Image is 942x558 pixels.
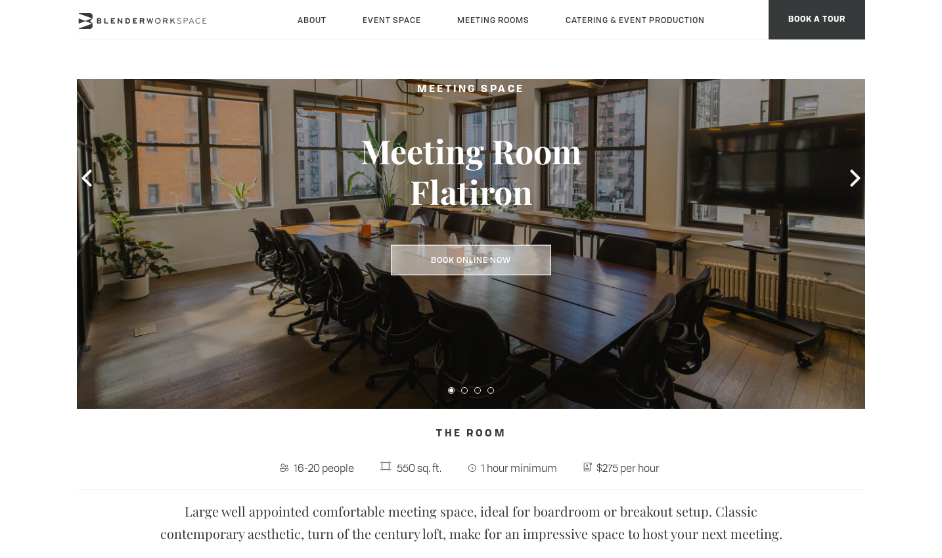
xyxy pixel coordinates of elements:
[391,245,551,275] a: Book Online Now
[320,81,622,98] h2: Meeting Space
[143,500,799,545] p: Large well appointed comfortable meeting space, ideal for boardroom or breakout setup. Classic co...
[393,457,445,478] span: 550 sq. ft.
[594,457,663,478] span: $275 per hour
[77,422,865,447] h4: The Room
[291,457,357,478] span: 16-20 people
[876,495,942,558] iframe: Chat Widget
[320,131,622,212] h3: Meeting Room Flatiron
[478,457,560,478] span: 1 hour minimum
